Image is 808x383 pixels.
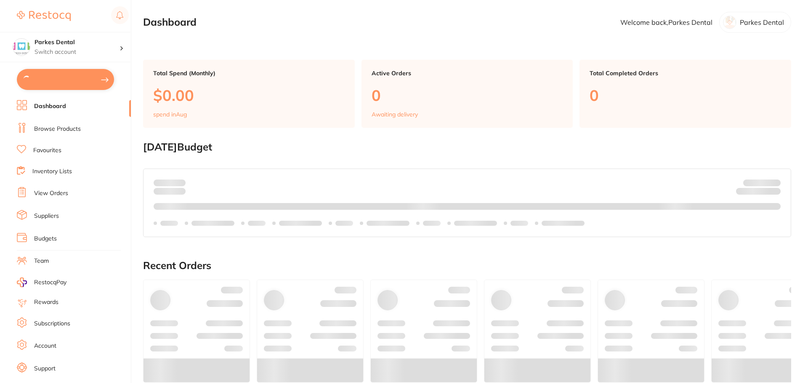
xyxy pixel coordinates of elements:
[34,278,66,287] span: RestocqPay
[34,235,57,243] a: Budgets
[171,179,186,186] strong: $0.00
[620,18,712,26] p: Welcome back, Parkes Dental
[35,38,120,47] h4: Parkes Dental
[13,39,30,55] img: Parkes Dental
[542,220,585,227] p: Labels extended
[35,48,120,56] p: Switch account
[361,60,573,128] a: Active Orders0Awaiting delivery
[743,179,781,186] p: Budget:
[32,167,72,176] a: Inventory Lists
[34,102,66,111] a: Dashboard
[590,87,781,104] p: 0
[34,212,59,220] a: Suppliers
[590,70,781,77] p: Total Completed Orders
[143,260,791,272] h2: Recent Orders
[34,365,56,373] a: Support
[423,220,441,227] p: Labels
[510,220,528,227] p: Labels
[34,298,58,306] a: Rewards
[335,220,353,227] p: Labels
[34,189,68,198] a: View Orders
[372,87,563,104] p: 0
[143,16,197,28] h2: Dashboard
[248,220,266,227] p: Labels
[17,277,66,287] a: RestocqPay
[34,257,49,265] a: Team
[454,220,497,227] p: Labels extended
[17,6,71,26] a: Restocq Logo
[153,111,187,118] p: spend in Aug
[154,179,186,186] p: Spent:
[764,179,781,186] strong: $NaN
[17,277,27,287] img: RestocqPay
[33,146,61,155] a: Favourites
[17,11,71,21] img: Restocq Logo
[279,220,322,227] p: Labels extended
[740,18,784,26] p: Parkes Dental
[143,141,791,153] h2: [DATE] Budget
[153,70,345,77] p: Total Spend (Monthly)
[34,320,70,328] a: Subscriptions
[160,220,178,227] p: Labels
[367,220,409,227] p: Labels extended
[143,60,355,128] a: Total Spend (Monthly)$0.00spend inAug
[191,220,234,227] p: Labels extended
[154,186,186,196] p: month
[34,342,56,350] a: Account
[372,111,418,118] p: Awaiting delivery
[372,70,563,77] p: Active Orders
[736,186,781,196] p: Remaining:
[579,60,791,128] a: Total Completed Orders0
[34,125,81,133] a: Browse Products
[766,189,781,197] strong: $0.00
[153,87,345,104] p: $0.00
